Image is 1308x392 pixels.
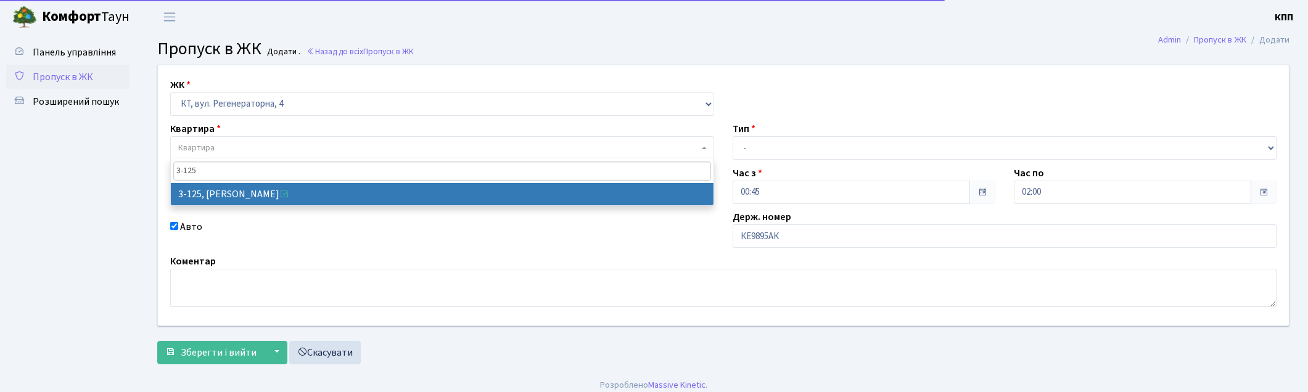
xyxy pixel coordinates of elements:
label: ЖК [170,78,191,92]
span: Квартира [178,142,215,154]
img: logo.png [12,5,37,30]
label: Тип [733,121,755,136]
a: Massive Kinetic [649,378,706,391]
label: Держ. номер [733,210,791,224]
label: Квартира [170,121,221,136]
span: Пропуск в ЖК [363,46,414,57]
span: Пропуск в ЖК [33,70,93,84]
a: Admin [1158,33,1181,46]
span: Розширений пошук [33,95,119,108]
li: 3-125, [PERSON_NAME] [171,183,714,205]
span: Панель управління [33,46,116,59]
a: Розширений пошук [6,89,130,114]
label: Час з [733,166,762,181]
b: Комфорт [42,7,101,27]
span: Зберегти і вийти [181,346,257,359]
button: Переключити навігацію [154,7,185,27]
label: Час по [1014,166,1044,181]
b: КПП [1275,10,1293,24]
label: Авто [180,219,202,234]
span: Пропуск в ЖК [157,36,261,61]
li: Додати [1246,33,1289,47]
a: Назад до всіхПропуск в ЖК [306,46,414,57]
a: Панель управління [6,40,130,65]
small: Додати . [265,47,301,57]
nav: breadcrumb [1140,27,1308,53]
label: Коментар [170,254,216,269]
a: Пропуск в ЖК [6,65,130,89]
a: Скасувати [289,341,361,364]
button: Зберегти і вийти [157,341,265,364]
span: Таун [42,7,130,28]
a: Пропуск в ЖК [1194,33,1246,46]
div: Розроблено . [601,378,708,392]
a: КПП [1275,10,1293,25]
input: АА1234АА [733,224,1277,248]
